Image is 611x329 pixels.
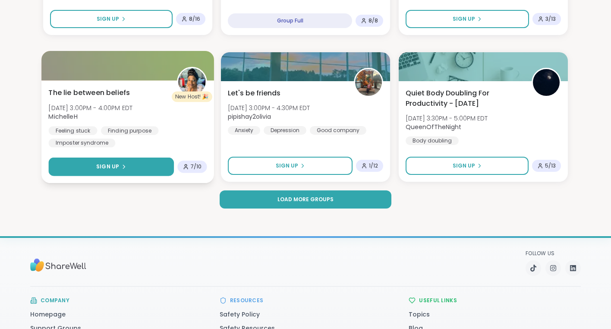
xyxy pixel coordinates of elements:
span: 1 / 12 [369,162,378,169]
div: Feeling stuck [48,126,97,135]
button: Load more groups [220,190,391,209]
span: Load more groups [277,196,334,203]
div: Finding purpose [101,126,159,135]
b: pipishay2olivia [228,112,271,121]
a: TikTok [526,260,541,276]
span: Sign Up [453,15,475,23]
span: [DATE] 3:30PM - 5:00PM EDT [406,114,488,123]
button: Sign Up [50,10,173,28]
span: 7 / 10 [191,163,202,170]
img: Sharewell [30,254,86,276]
div: Anxiety [228,126,260,135]
button: Sign Up [406,157,529,175]
span: 8 / 8 [368,17,378,24]
img: QueenOfTheNight [533,69,560,96]
div: Depression [264,126,306,135]
span: [DATE] 3:00PM - 4:30PM EDT [228,104,310,112]
a: Homepage [30,310,66,319]
img: pipishay2olivia [355,69,382,96]
span: Sign Up [97,15,119,23]
div: Body doubling [406,136,459,145]
b: QueenOfTheNight [406,123,461,131]
span: The lie between beliefs [48,88,130,98]
p: Follow Us [526,250,581,257]
span: 5 / 13 [545,162,556,169]
div: Imposter syndrome [48,139,115,147]
a: Safety Policy [220,310,260,319]
span: 3 / 13 [545,16,556,22]
a: LinkedIn [565,260,581,276]
button: Sign Up [228,157,353,175]
a: Instagram [545,260,561,276]
a: Topics [409,310,430,319]
span: Sign Up [276,162,298,170]
span: Sign Up [96,163,119,171]
h3: Company [41,297,69,304]
b: MichelleH [48,112,77,121]
div: Group Full [228,13,352,28]
button: Sign Up [48,158,174,176]
span: Quiet Body Doubling For Productivity - [DATE] [406,88,522,109]
h3: Resources [230,297,264,304]
img: MichelleH [178,68,205,95]
div: New Host! 🎉 [172,92,212,102]
span: 8 / 16 [189,16,200,22]
button: Sign Up [406,10,529,28]
span: Sign Up [453,162,475,170]
span: [DATE] 3:00PM - 4:00PM EDT [48,103,132,112]
div: Good company [310,126,366,135]
h3: Useful Links [419,297,457,304]
span: Let's be friends [228,88,280,98]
